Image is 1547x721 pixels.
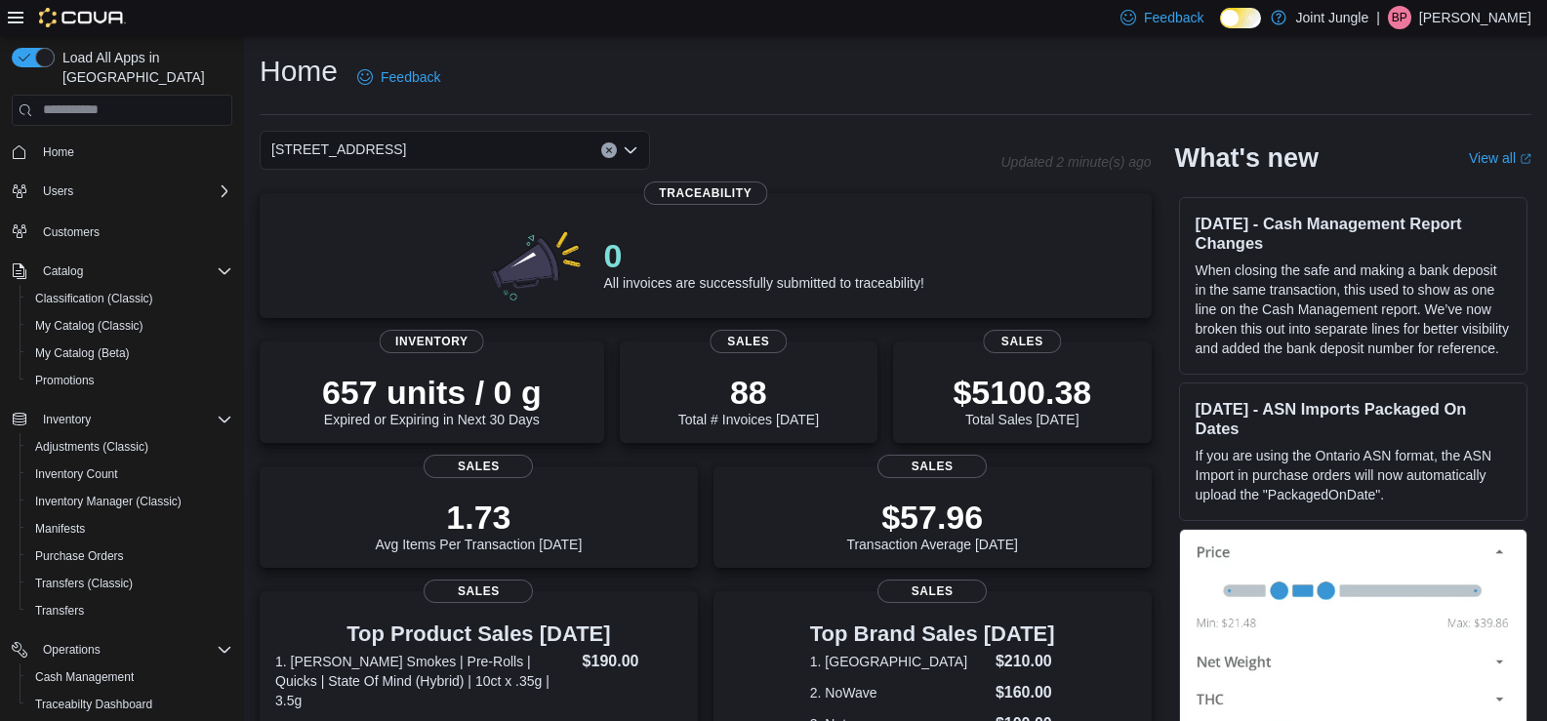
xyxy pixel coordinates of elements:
div: Bijal Patel [1388,6,1411,29]
dd: $160.00 [996,681,1055,704]
dd: $190.00 [583,650,682,673]
span: Sales [984,330,1061,353]
span: Manifests [27,517,232,541]
div: Expired or Expiring in Next 30 Days [322,373,542,427]
dt: 1. [PERSON_NAME] Smokes | Pre-Rolls | Quicks | State Of Mind (Hybrid) | 10ct x .35g | 3.5g [275,652,575,710]
span: Manifests [35,521,85,537]
svg: External link [1520,153,1531,165]
button: Purchase Orders [20,542,240,570]
span: Classification (Classic) [27,287,232,310]
p: If you are using the Ontario ASN format, the ASN Import in purchase orders will now automatically... [1196,446,1511,504]
a: Transfers [27,599,92,622]
button: Adjustments (Classic) [20,433,240,461]
span: Adjustments (Classic) [35,439,148,455]
button: Manifests [20,515,240,542]
span: Sales [424,455,533,478]
span: Dark Mode [1220,28,1221,29]
span: Inventory Count [27,462,232,486]
dd: $210.00 [996,650,1055,673]
p: $5100.38 [953,373,1091,412]
button: Operations [4,636,240,663]
span: Traceabilty Dashboard [27,693,232,716]
span: Purchase Orders [27,544,232,568]
img: 0 [487,224,589,302]
h2: What's new [1175,142,1319,174]
span: Operations [35,638,232,661]
p: 0 [603,236,923,275]
span: Home [43,144,74,160]
span: BP [1392,6,1407,29]
h3: Top Product Sales [DATE] [275,622,682,646]
span: Promotions [27,369,232,392]
span: Inventory [43,412,91,427]
dt: 1. [GEOGRAPHIC_DATA] [810,652,988,671]
h3: [DATE] - Cash Management Report Changes [1196,214,1511,253]
span: Customers [35,219,232,243]
button: Inventory Count [20,461,240,488]
a: Adjustments (Classic) [27,435,156,459]
span: Transfers (Classic) [35,576,133,591]
span: Users [43,183,73,199]
span: My Catalog (Beta) [27,341,232,365]
span: Transfers [27,599,232,622]
a: Purchase Orders [27,544,132,568]
span: Traceabilty Dashboard [35,697,152,712]
span: Load All Apps in [GEOGRAPHIC_DATA] [55,48,232,87]
button: Promotions [20,367,240,394]
a: Promotions [27,369,102,392]
a: Inventory Count [27,462,126,486]
span: Classification (Classic) [35,291,153,306]
span: [STREET_ADDRESS] [271,138,406,161]
button: Transfers [20,597,240,624]
input: Dark Mode [1220,8,1261,28]
h1: Home [260,52,338,91]
span: Catalog [35,260,232,283]
span: Cash Management [27,665,232,689]
h3: [DATE] - ASN Imports Packaged On Dates [1196,399,1511,438]
span: Purchase Orders [35,548,124,564]
span: Home [35,140,232,164]
dt: 2. NoWave [810,683,988,702]
a: View allExternal link [1469,150,1531,166]
span: Inventory [380,330,484,353]
p: 1.73 [375,498,582,537]
button: Transfers (Classic) [20,570,240,597]
div: Total Sales [DATE] [953,373,1091,427]
p: $57.96 [846,498,1018,537]
p: [PERSON_NAME] [1419,6,1531,29]
span: Inventory [35,408,232,431]
button: Customers [4,217,240,245]
span: Catalog [43,263,83,279]
span: Inventory Count [35,466,118,482]
span: My Catalog (Beta) [35,345,130,361]
p: Joint Jungle [1296,6,1369,29]
button: Users [35,180,81,203]
a: Inventory Manager (Classic) [27,490,189,513]
button: Catalog [35,260,91,283]
button: Inventory [4,406,240,433]
a: Manifests [27,517,93,541]
span: Adjustments (Classic) [27,435,232,459]
span: Cash Management [35,669,134,685]
button: Users [4,178,240,205]
span: Promotions [35,373,95,388]
p: Updated 2 minute(s) ago [1000,154,1151,170]
p: | [1376,6,1380,29]
button: Operations [35,638,108,661]
span: Feedback [381,67,440,87]
button: Cash Management [20,663,240,691]
div: Avg Items Per Transaction [DATE] [375,498,582,552]
span: My Catalog (Classic) [27,314,232,338]
span: Users [35,180,232,203]
span: Feedback [1144,8,1203,27]
button: Inventory Manager (Classic) [20,488,240,515]
span: Sales [877,455,987,478]
a: My Catalog (Classic) [27,314,151,338]
a: Cash Management [27,665,142,689]
button: Clear input [601,142,617,158]
a: Traceabilty Dashboard [27,693,160,716]
img: Cova [39,8,126,27]
button: Open list of options [623,142,638,158]
span: Traceability [643,181,767,205]
span: Inventory Manager (Classic) [27,490,232,513]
